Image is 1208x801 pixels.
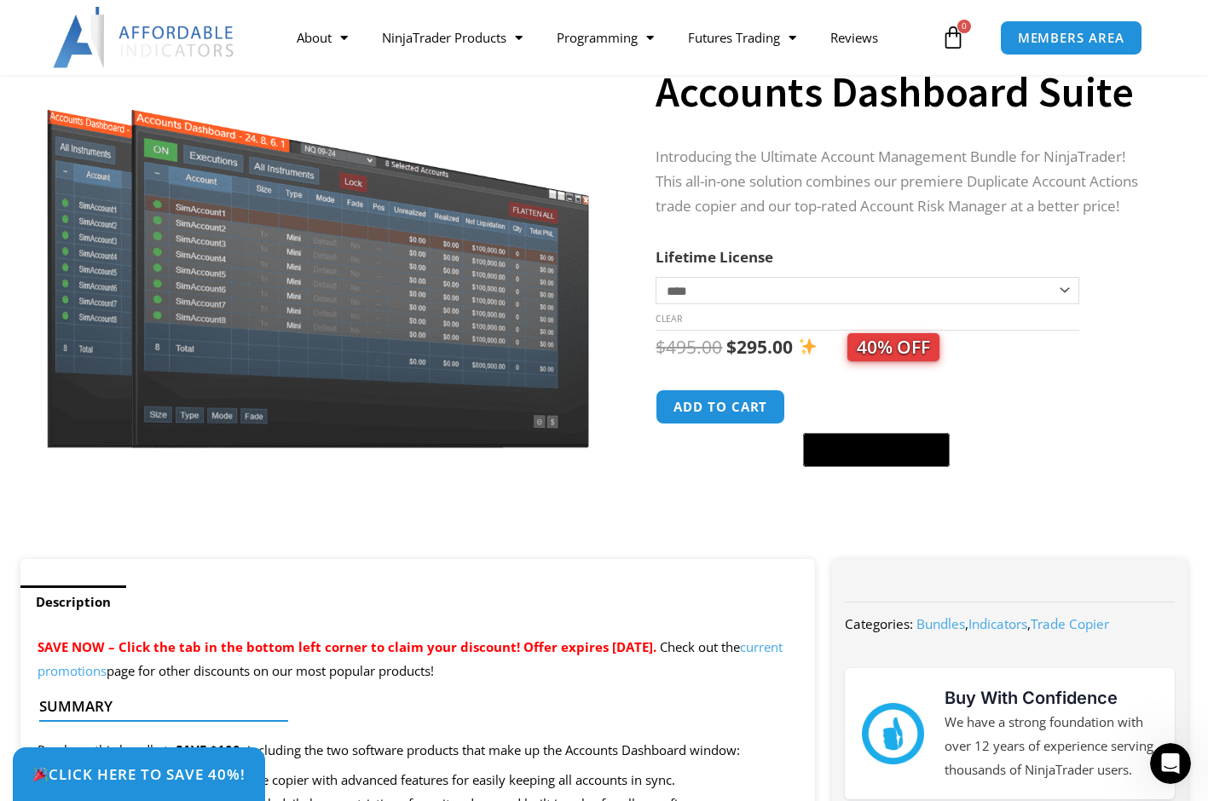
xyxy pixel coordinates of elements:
img: LogoAI | Affordable Indicators – NinjaTrader [53,7,236,68]
h1: Accounts Dashboard Suite [656,62,1153,122]
iframe: Intercom live chat [1150,743,1191,784]
a: Trade Copier [1031,615,1109,632]
bdi: 295.00 [726,335,793,359]
bdi: 495.00 [656,335,722,359]
span: , , [916,615,1109,632]
a: About [280,18,365,57]
button: Add to cart [656,389,785,424]
p: Check out the page for other discounts on our most popular products! [38,636,799,683]
nav: Menu [280,18,937,57]
a: Reviews [813,18,895,57]
h3: Buy With Confidence [945,685,1158,711]
a: Programming [540,18,671,57]
a: Indicators [968,615,1027,632]
a: Bundles [916,615,965,632]
p: We have a strong foundation with over 12 years of experience serving thousands of NinjaTrader users. [945,711,1158,782]
span: 40% OFF [847,333,939,361]
span: Click Here to save 40%! [32,767,246,781]
a: MEMBERS AREA [1000,20,1142,55]
p: Purchase this bundle to , including the two software products that make up the Accounts Dashboard... [38,739,799,763]
button: Buy with GPay [803,433,950,467]
p: Introducing the Ultimate Account Management Bundle for NinjaTrader! This all-in-one solution comb... [656,145,1153,219]
img: ✨ [799,337,817,355]
a: 🎉Click Here to save 40%! [13,747,265,801]
a: Futures Trading [671,18,813,57]
span: 0 [957,20,971,33]
iframe: PayPal Message 1 [656,477,1153,493]
span: Categories: [845,615,913,632]
span: $ [726,335,737,359]
span: $ [656,335,666,359]
a: Clear options [656,313,682,325]
h4: Summary [39,698,783,715]
img: mark thumbs good 43913 | Affordable Indicators – NinjaTrader [862,703,923,764]
img: 🎉 [33,767,48,781]
a: NinjaTrader Products [365,18,540,57]
a: 0 [916,13,991,62]
span: MEMBERS AREA [1018,32,1124,44]
label: Lifetime License [656,247,773,267]
iframe: Secure express checkout frame [800,387,953,428]
a: Description [20,585,126,619]
span: SAVE NOW – Click the tab in the bottom left corner to claim your discount! Offer expires [DATE]. [38,638,656,655]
